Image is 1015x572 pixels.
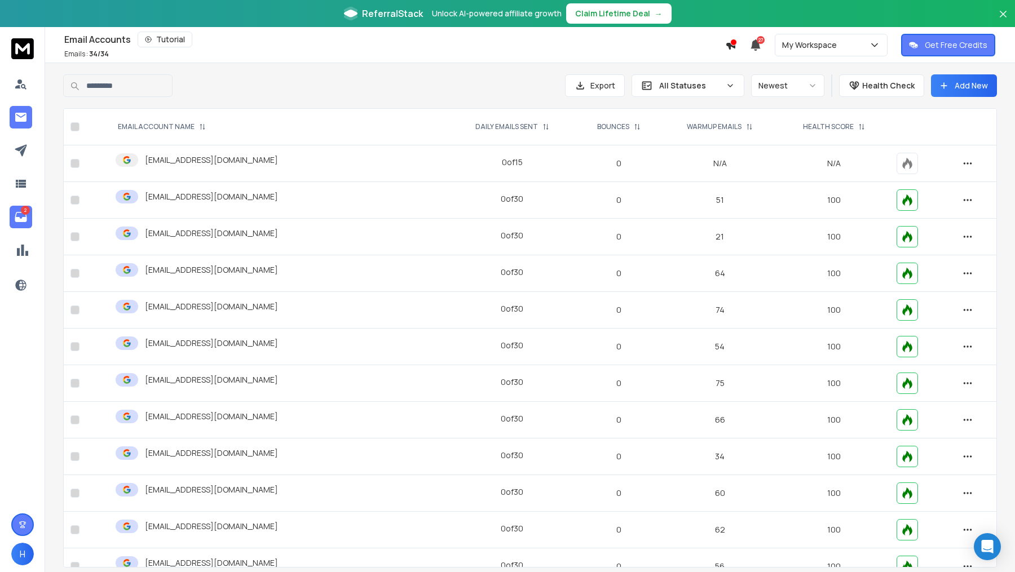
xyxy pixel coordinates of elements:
[145,374,278,385] p: [EMAIL_ADDRESS][DOMAIN_NAME]
[432,8,562,19] p: Unlock AI-powered affiliate growth
[21,206,30,215] p: 2
[145,228,278,239] p: [EMAIL_ADDRESS][DOMAIN_NAME]
[757,36,765,44] span: 27
[501,523,523,534] div: 0 of 30
[145,557,278,569] p: [EMAIL_ADDRESS][DOMAIN_NAME]
[778,255,889,292] td: 100
[661,219,778,255] td: 21
[778,475,889,512] td: 100
[661,512,778,548] td: 62
[583,231,655,242] p: 0
[778,365,889,402] td: 100
[64,32,725,47] div: Email Accounts
[583,341,655,352] p: 0
[778,438,889,475] td: 100
[661,475,778,512] td: 60
[501,267,523,278] div: 0 of 30
[925,39,987,51] p: Get Free Credits
[11,543,34,565] button: H
[565,74,625,97] button: Export
[583,194,655,206] p: 0
[661,402,778,438] td: 66
[778,402,889,438] td: 100
[778,219,889,255] td: 100
[566,3,672,24] button: Claim Lifetime Deal→
[145,411,278,422] p: [EMAIL_ADDRESS][DOMAIN_NAME]
[501,303,523,314] div: 0 of 30
[661,329,778,365] td: 54
[583,524,655,535] p: 0
[475,122,538,131] p: DAILY EMAILS SENT
[661,145,778,182] td: N/A
[862,80,915,91] p: Health Check
[583,451,655,462] p: 0
[583,487,655,499] p: 0
[501,376,523,388] div: 0 of 30
[145,484,278,495] p: [EMAIL_ADDRESS][DOMAIN_NAME]
[751,74,824,97] button: Newest
[501,413,523,424] div: 0 of 30
[583,378,655,389] p: 0
[145,521,278,532] p: [EMAIL_ADDRESS][DOMAIN_NAME]
[687,122,742,131] p: WARMUP EMAILS
[661,182,778,219] td: 51
[501,486,523,498] div: 0 of 30
[785,158,882,169] p: N/A
[661,365,778,402] td: 75
[931,74,997,97] button: Add New
[138,32,192,47] button: Tutorial
[803,122,854,131] p: HEALTH SCORE
[661,292,778,329] td: 74
[583,158,655,169] p: 0
[502,157,523,168] div: 0 of 15
[583,414,655,425] p: 0
[145,447,278,459] p: [EMAIL_ADDRESS][DOMAIN_NAME]
[501,450,523,461] div: 0 of 30
[782,39,841,51] p: My Workspace
[89,49,109,59] span: 34 / 34
[10,206,32,228] a: 2
[501,230,523,241] div: 0 of 30
[661,255,778,292] td: 64
[597,122,629,131] p: BOUNCES
[778,512,889,548] td: 100
[778,182,889,219] td: 100
[501,560,523,571] div: 0 of 30
[145,338,278,349] p: [EMAIL_ADDRESS][DOMAIN_NAME]
[145,301,278,312] p: [EMAIL_ADDRESS][DOMAIN_NAME]
[778,329,889,365] td: 100
[655,8,663,19] span: →
[362,7,423,20] span: ReferralStack
[145,154,278,166] p: [EMAIL_ADDRESS][DOMAIN_NAME]
[145,191,278,202] p: [EMAIL_ADDRESS][DOMAIN_NAME]
[145,264,278,276] p: [EMAIL_ADDRESS][DOMAIN_NAME]
[778,292,889,329] td: 100
[501,340,523,351] div: 0 of 30
[64,50,109,59] p: Emails :
[583,268,655,279] p: 0
[501,193,523,205] div: 0 of 30
[583,304,655,316] p: 0
[583,561,655,572] p: 0
[839,74,924,97] button: Health Check
[659,80,721,91] p: All Statuses
[996,7,1010,34] button: Close banner
[974,533,1001,560] div: Open Intercom Messenger
[118,122,206,131] div: EMAIL ACCOUNT NAME
[901,34,995,56] button: Get Free Credits
[661,438,778,475] td: 34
